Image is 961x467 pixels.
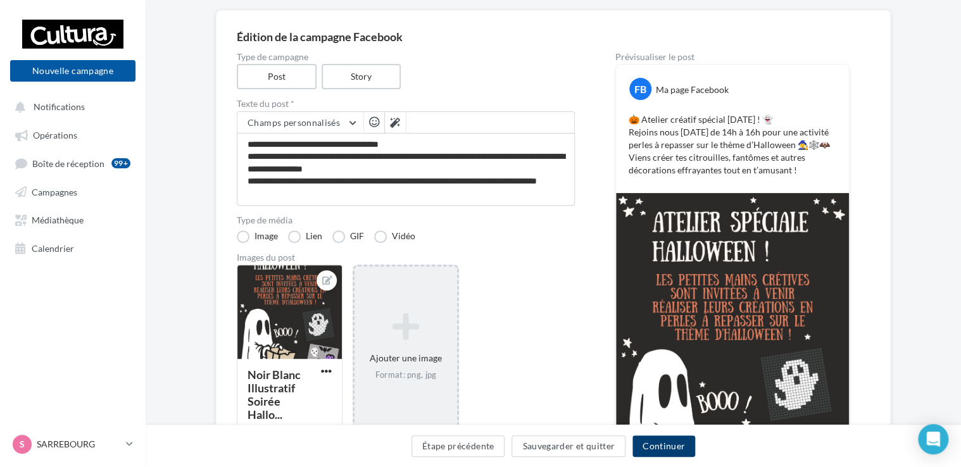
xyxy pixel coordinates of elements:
[8,95,133,118] button: Notifications
[20,438,25,451] span: S
[8,208,138,230] a: Médiathèque
[918,424,948,454] div: Open Intercom Messenger
[374,230,415,243] label: Vidéo
[237,230,278,243] label: Image
[8,151,138,175] a: Boîte de réception99+
[32,242,74,253] span: Calendrier
[237,253,575,262] div: Images du post
[512,435,625,457] button: Sauvegarder et quitter
[237,31,870,42] div: Édition de la campagne Facebook
[237,99,575,108] label: Texte du post *
[615,53,850,61] div: Prévisualiser le post
[411,435,505,457] button: Étape précédente
[10,432,135,456] a: S SARREBOURG
[629,113,836,177] p: 🎃 Atelier créatif spécial [DATE] ! 👻 Rejoins nous [DATE] de 14h à 16h pour une activité perles à ...
[32,186,77,197] span: Campagnes
[8,236,138,259] a: Calendrier
[8,123,138,146] a: Opérations
[33,130,77,140] span: Opérations
[656,84,729,96] div: Ma page Facebook
[237,112,363,134] button: Champs personnalisés
[248,117,340,128] span: Champs personnalisés
[10,60,135,82] button: Nouvelle campagne
[8,180,138,202] a: Campagnes
[322,64,401,89] label: Story
[34,101,85,112] span: Notifications
[632,435,695,457] button: Continuer
[237,53,575,61] label: Type de campagne
[629,78,651,100] div: FB
[37,438,121,451] p: SARREBOURG
[288,230,322,243] label: Lien
[32,215,84,225] span: Médiathèque
[237,216,575,225] label: Type de média
[248,368,301,421] div: Noir Blanc Illustratif Soirée Hallo...
[32,158,104,168] span: Boîte de réception
[237,64,317,89] label: Post
[111,158,130,168] div: 99+
[332,230,364,243] label: GIF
